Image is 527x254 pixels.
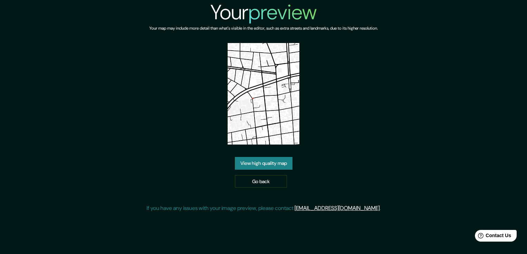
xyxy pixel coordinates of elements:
[235,157,292,170] a: View high quality map
[228,43,300,145] img: created-map-preview
[466,227,519,246] iframe: Help widget launcher
[149,25,378,32] h6: Your map may include more detail than what's visible in the editor, such as extra streets and lan...
[295,204,380,212] a: [EMAIL_ADDRESS][DOMAIN_NAME]
[147,204,381,212] p: If you have any issues with your image preview, please contact .
[235,175,287,188] a: Go back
